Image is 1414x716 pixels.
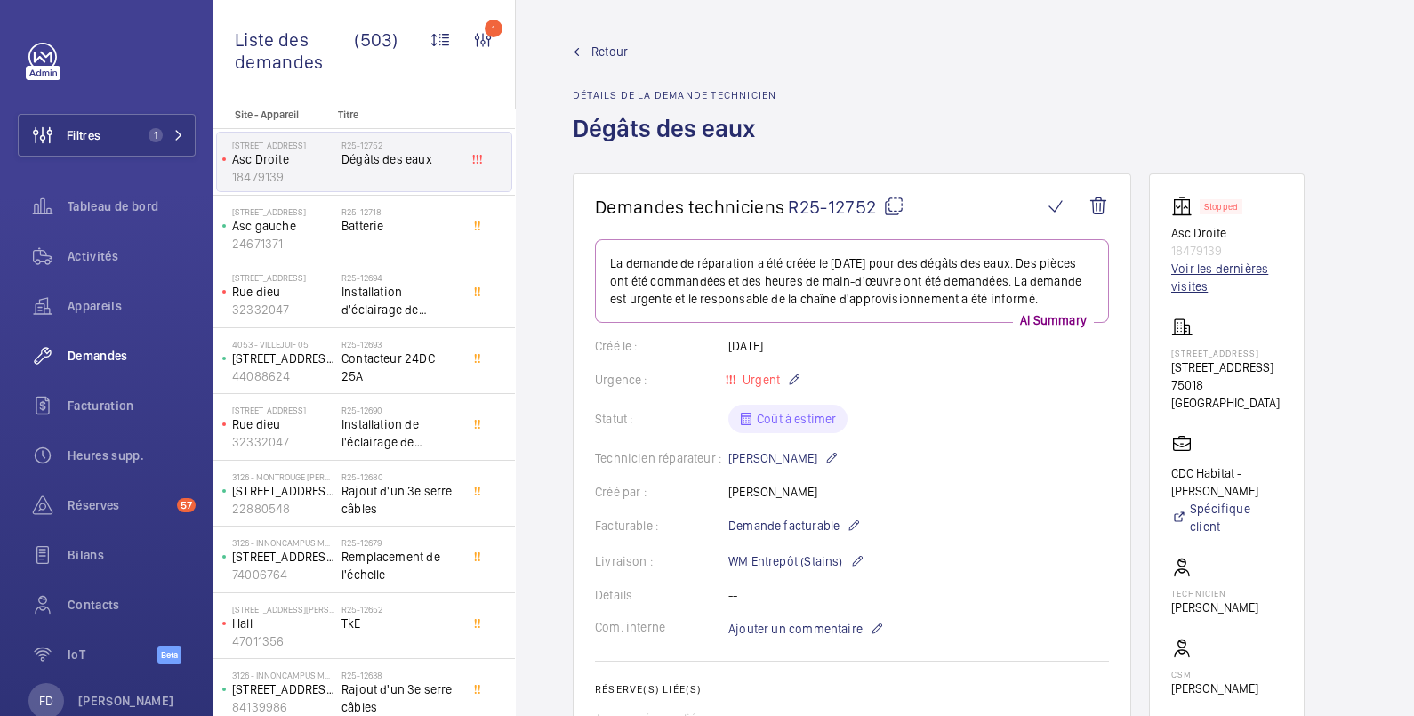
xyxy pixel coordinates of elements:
span: Filtres [67,126,100,144]
span: TkE [341,615,459,632]
h2: R25-12690 [341,405,459,415]
h2: R25-12652 [341,604,459,615]
p: WM Entrepôt (Stains) [728,551,864,572]
p: Titre [338,109,455,121]
p: Stopped [1204,204,1238,210]
span: 57 [177,498,196,512]
span: Facturation [68,397,196,414]
p: [PERSON_NAME] [728,447,839,469]
p: 75018 [GEOGRAPHIC_DATA] [1171,376,1282,412]
p: 32332047 [232,433,334,451]
p: 47011356 [232,632,334,650]
span: Dégâts des eaux [341,150,459,168]
p: CSM [1171,669,1258,680]
span: Demandes [68,347,196,365]
span: Activités [68,247,196,265]
p: [STREET_ADDRESS] [232,405,334,415]
span: Ajouter un commentaire [728,620,863,638]
p: [STREET_ADDRESS][PERSON_NAME] [232,604,334,615]
p: 32332047 [232,301,334,318]
h2: R25-12638 [341,670,459,680]
span: Urgent [739,373,780,387]
span: Rajout d'un 3e serre câbles [341,680,459,716]
p: Hall [232,615,334,632]
span: R25-12752 [788,196,904,218]
p: [PERSON_NAME] [1171,599,1258,616]
span: Installation de l'éclairage de secours [341,415,459,451]
p: 74006764 [232,566,334,583]
h2: R25-12694 [341,272,459,283]
p: 4053 - VILLEJUIF 05 [232,339,334,350]
span: Batterie [341,217,459,235]
p: [STREET_ADDRESS][PERSON_NAME] [232,680,334,698]
p: 3126 - MONTROUGE [PERSON_NAME] [232,471,334,482]
p: [STREET_ADDRESS] [1171,358,1282,376]
h2: R25-12693 [341,339,459,350]
p: [STREET_ADDRESS] [232,206,334,217]
a: Voir les dernières visites [1171,260,1282,295]
img: elevator.svg [1171,196,1200,217]
span: 1 [149,128,163,142]
span: Heures supp. [68,446,196,464]
p: [PERSON_NAME] [1171,680,1258,697]
span: Remplacement de l'échelle [341,548,459,583]
h2: R25-12680 [341,471,459,482]
p: Technicien [1171,588,1258,599]
p: AI Summary [1013,311,1094,329]
span: Contacteur 24DC 25A [341,350,459,385]
span: Rajout d'un 3e serre câbles [341,482,459,518]
span: Liste des demandes [235,28,354,73]
p: [STREET_ADDRESS] [232,272,334,283]
span: Tableau de bord [68,197,196,215]
p: CDC Habitat - [PERSON_NAME] [1171,464,1282,500]
span: Retour [591,43,628,60]
p: [PERSON_NAME] [78,692,174,710]
a: Spécifique client [1171,500,1282,535]
h2: Réserve(s) liée(s) [595,683,1109,696]
p: Site - Appareil [213,109,331,121]
p: [STREET_ADDRESS][PERSON_NAME]) [232,482,334,500]
p: 84139986 [232,698,334,716]
span: Réserves [68,496,170,514]
p: Rue dieu [232,283,334,301]
p: [STREET_ADDRESS] [1171,348,1282,358]
p: 18479139 [232,168,334,186]
span: Appareils [68,297,196,315]
p: La demande de réparation a été créée le [DATE] pour des dégâts des eaux. Des pièces ont été comma... [610,254,1094,308]
h1: Dégâts des eaux [573,112,776,173]
p: Asc gauche [232,217,334,235]
span: Installation d'éclairage de secours en machinerie [341,283,459,318]
p: Asc Droite [1171,224,1282,242]
p: 24671371 [232,235,334,253]
p: 44088624 [232,367,334,385]
span: Demandes techniciens [595,196,784,218]
button: Filtres1 [18,114,196,157]
p: [STREET_ADDRESS][PERSON_NAME] [232,548,334,566]
p: [STREET_ADDRESS] [232,140,334,150]
p: [STREET_ADDRESS] [232,350,334,367]
p: FD [39,692,53,710]
h2: R25-12718 [341,206,459,217]
span: IoT [68,646,157,664]
p: 22880548 [232,500,334,518]
span: Demande facturable [728,517,840,535]
p: 3126 - INNONCAMPUS MONTROUGE [232,670,334,680]
p: Asc Droite [232,150,334,168]
h2: R25-12752 [341,140,459,150]
h2: R25-12679 [341,537,459,548]
p: Rue dieu [232,415,334,433]
h2: Détails de la demande technicien [573,89,776,101]
span: Contacts [68,596,196,614]
p: 18479139 [1171,242,1282,260]
span: Beta [157,646,181,664]
span: Bilans [68,546,196,564]
p: 3126 - INNONCAMPUS MONTROUGE [232,537,334,548]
